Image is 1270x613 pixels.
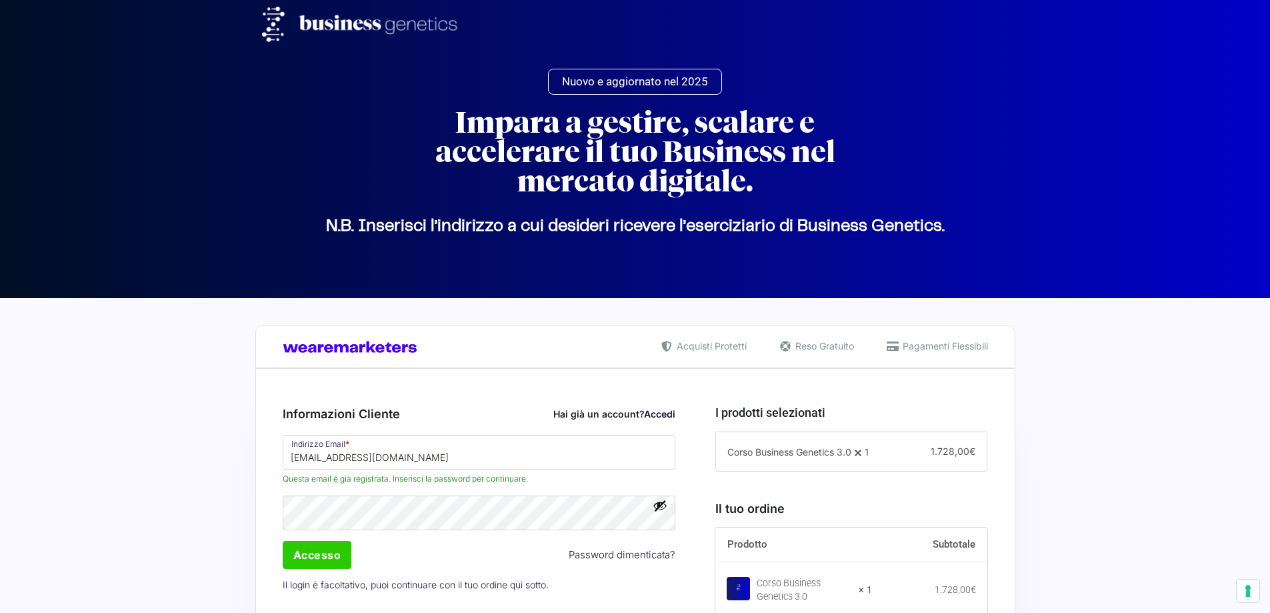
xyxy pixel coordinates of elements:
[569,548,675,563] a: Password dimenticata?
[644,408,675,420] a: Accedi
[715,500,987,518] h3: Il tuo ordine
[971,584,976,595] span: €
[899,339,988,353] span: Pagamenti Flessibili
[395,108,875,196] h2: Impara a gestire, scalare e accelerare il tuo Business nel mercato digitale.
[715,528,872,562] th: Prodotto
[653,498,667,513] button: Mostra password
[727,577,750,600] img: Corso Business Genetics 3.0
[715,404,987,422] h3: I prodotti selezionati
[283,435,676,470] input: Indirizzo Email *
[859,584,872,597] strong: × 1
[553,407,675,421] div: Hai già un account?
[1237,580,1259,602] button: Le tue preferenze relative al consenso per le tecnologie di tracciamento
[865,446,869,458] span: 1
[278,571,681,598] p: Il login è facoltativo, puoi continuare con il tuo ordine qui sotto.
[727,446,851,458] span: Corso Business Genetics 3.0
[11,561,51,601] iframe: Customerly Messenger Launcher
[872,528,988,562] th: Subtotale
[562,76,708,87] span: Nuovo e aggiornato nel 2025
[673,339,747,353] span: Acquisti Protetti
[935,584,976,595] bdi: 1.728,00
[792,339,854,353] span: Reso Gratuito
[931,446,975,457] span: 1.728,00
[283,405,676,423] h3: Informazioni Cliente
[262,226,1009,227] p: N.B. Inserisci l’indirizzo a cui desideri ricevere l’eserciziario di Business Genetics.
[757,577,850,604] div: Corso Business Genetics 3.0
[969,446,975,457] span: €
[283,473,676,485] span: Questa email è già registrata. Inserisci la password per continuare.
[283,541,352,569] input: Accesso
[548,69,722,95] a: Nuovo e aggiornato nel 2025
